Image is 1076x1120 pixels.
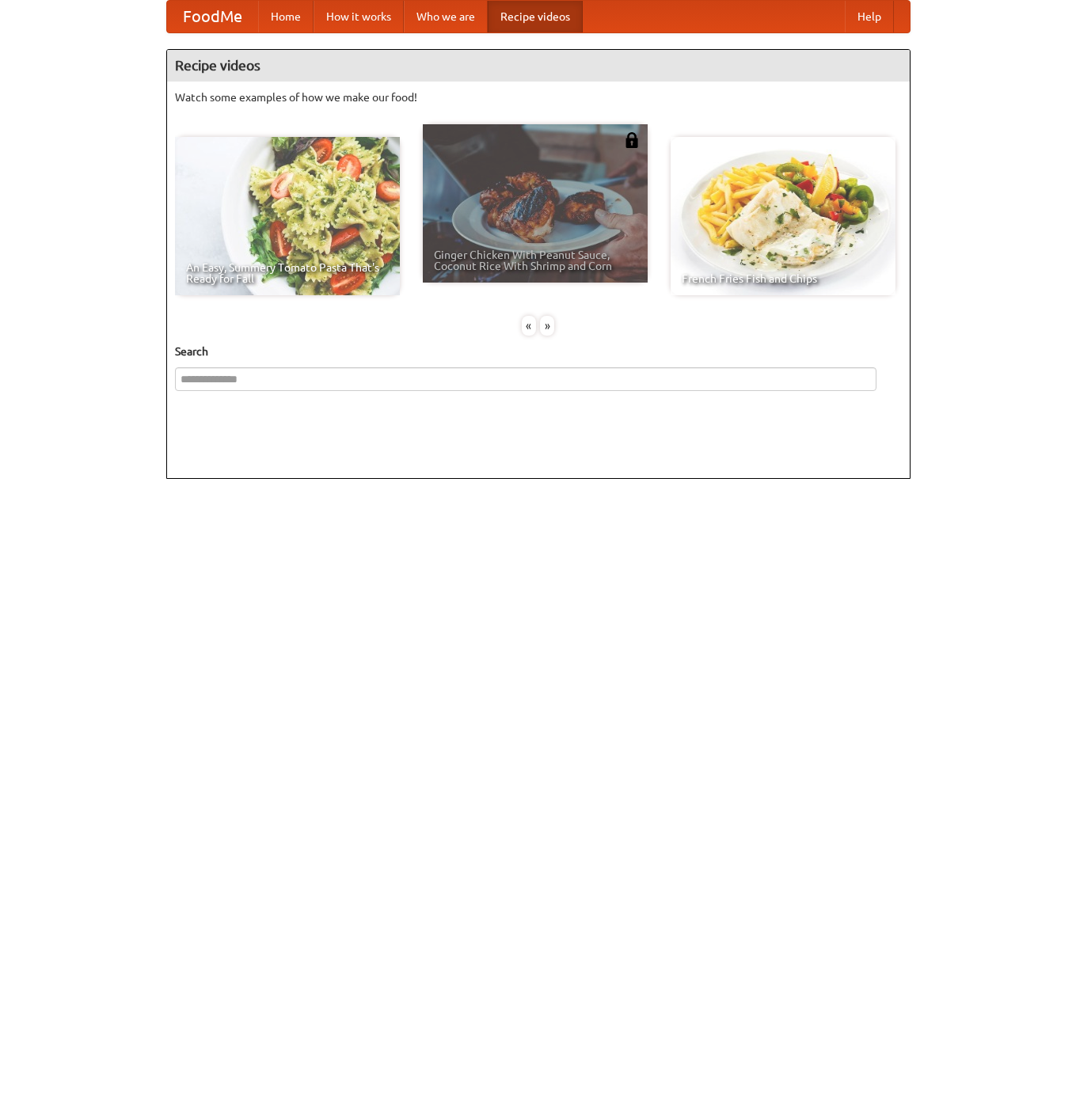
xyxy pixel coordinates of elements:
a: French Fries Fish and Chips [671,137,895,295]
span: An Easy, Summery Tomato Pasta That's Ready for Fall [186,262,389,284]
a: Who we are [404,1,488,32]
a: Recipe videos [488,1,583,32]
a: An Easy, Summery Tomato Pasta That's Ready for Fall [175,137,400,295]
a: Home [258,1,314,32]
h4: Recipe videos [167,50,910,82]
div: « [522,316,536,336]
h5: Search [175,344,902,359]
p: Watch some examples of how we make our food! [175,89,902,105]
img: 483408.png [624,132,640,148]
a: Help [845,1,894,32]
a: FoodMe [167,1,258,32]
span: French Fries Fish and Chips [682,273,884,284]
div: » [540,316,554,336]
a: How it works [314,1,404,32]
